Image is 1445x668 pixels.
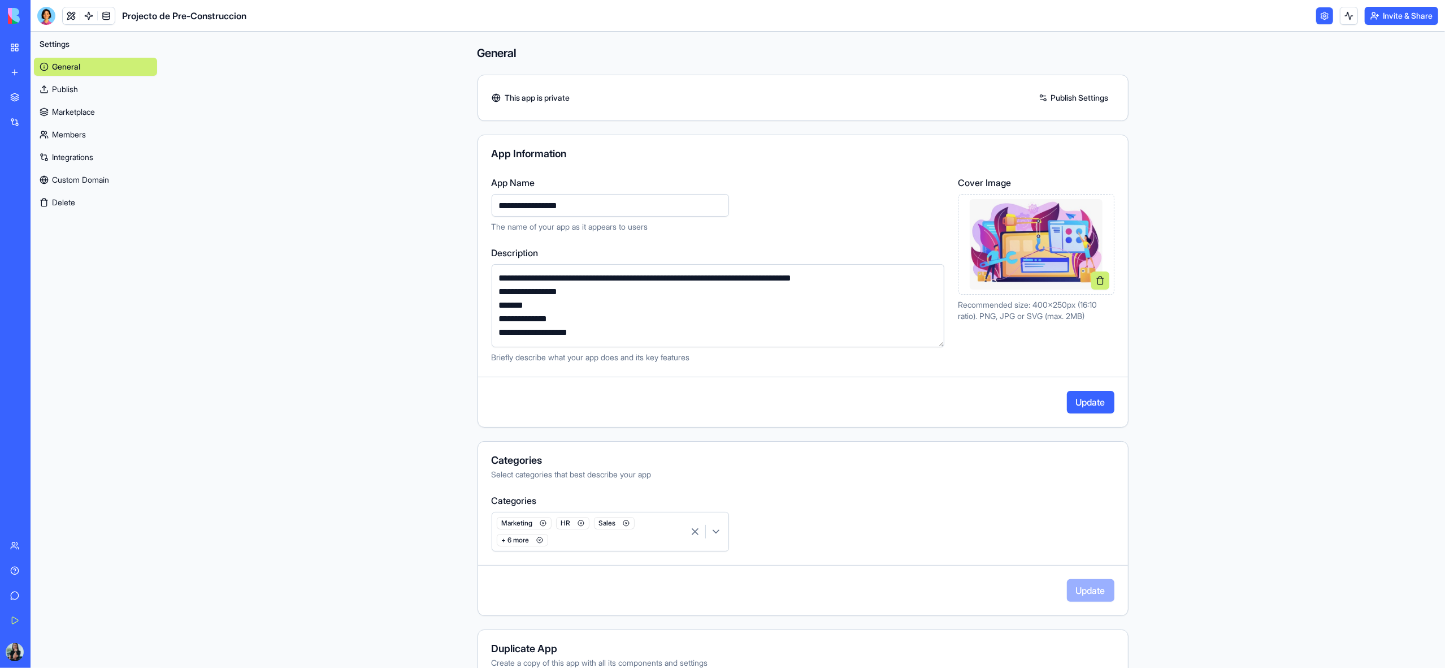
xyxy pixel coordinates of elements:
label: Categories [492,494,1114,507]
label: Description [492,246,945,260]
button: MarketingHRSales+ 6 more [492,512,729,551]
p: Briefly describe what your app does and its key features [492,352,945,363]
div: Select categories that best describe your app [492,469,1114,480]
div: Categories [492,455,1114,466]
h4: General [478,45,1129,61]
button: Settings [34,35,157,53]
span: Settings [40,38,70,50]
p: Recommended size: 400x250px (16:10 ratio). PNG, JPG or SVG (max. 2MB) [958,299,1114,322]
button: Invite & Share [1365,7,1438,25]
span: Sales [594,517,635,529]
button: Delete [34,193,157,212]
a: Members [34,126,157,144]
a: General [34,58,157,76]
span: Marketing [497,517,552,529]
label: App Name [492,176,945,189]
img: logo [8,8,78,24]
a: Integrations [34,148,157,166]
span: This app is private [505,92,570,104]
img: PHOTO-2025-09-15-15-09-07_ggaris.jpg [6,643,24,661]
label: Cover Image [958,176,1114,189]
a: Publish [34,80,157,98]
a: Custom Domain [34,171,157,189]
span: Projecto de Pre-Construccion [122,9,246,23]
a: Marketplace [34,103,157,121]
img: Preview [970,199,1103,290]
button: Update [1067,391,1114,413]
a: Publish Settings [1033,89,1114,107]
p: The name of your app as it appears to users [492,221,945,232]
span: + 6 more [497,534,548,546]
span: HR [556,517,589,529]
div: App Information [492,149,1114,159]
div: Duplicate App [492,644,1114,654]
